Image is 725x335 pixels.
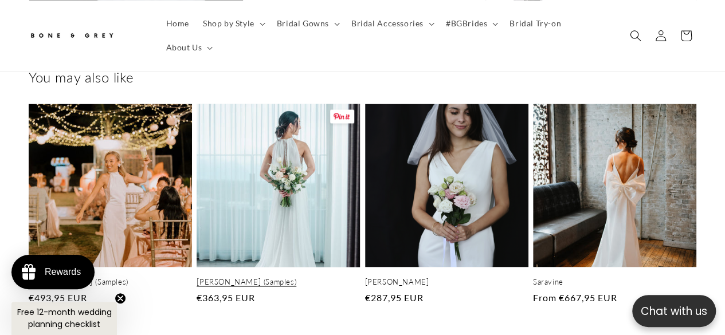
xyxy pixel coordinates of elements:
button: Write a review [591,21,668,40]
span: #BGBrides [446,18,487,29]
button: Open chatbox [632,295,716,327]
summary: Search [623,23,648,48]
span: Free 12-month wedding planning checklist [17,306,112,330]
a: [PERSON_NAME] [365,277,528,286]
div: [DATE] [131,303,154,316]
div: Rewards [45,267,81,277]
a: Bone and Grey Bridal [25,22,148,49]
a: Saravine [533,277,696,286]
summary: Bridal Accessories [344,11,439,36]
img: Bone and Grey Bridal [29,26,115,45]
span: Bridal Gowns [277,18,329,29]
div: Ordered in custom size and was pleasantly surprised to find it fit so well, everything was done o... [177,100,323,145]
span: Home [166,18,189,29]
a: [PERSON_NAME] (Samples) [29,277,192,286]
div: Free 12-month wedding planning checklistClose teaser [11,302,117,335]
span: Bridal Accessories [351,18,424,29]
summary: Shop by Style [196,11,270,36]
span: Bridal Try-on [510,18,561,29]
h2: You may also like [29,68,696,86]
a: Home [159,11,196,36]
summary: About Us [159,36,218,60]
summary: Bridal Gowns [270,11,344,36]
span: About Us [166,42,202,53]
div: [DATE] [299,68,323,80]
div: [PERSON_NAME] [177,68,253,80]
div: [PERSON_NAME] [9,303,84,316]
button: Close teaser [115,293,126,304]
img: 2021342 [3,62,160,297]
a: [PERSON_NAME] (Samples) [197,277,360,286]
summary: #BGBrides [439,11,503,36]
p: Chat with us [632,303,716,320]
a: Bridal Try-on [503,11,568,36]
span: Shop by Style [203,18,254,29]
a: [PERSON_NAME] [DATE] Ordered in custom size and was pleasantly surprised to find it fit so well, ... [168,62,331,151]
